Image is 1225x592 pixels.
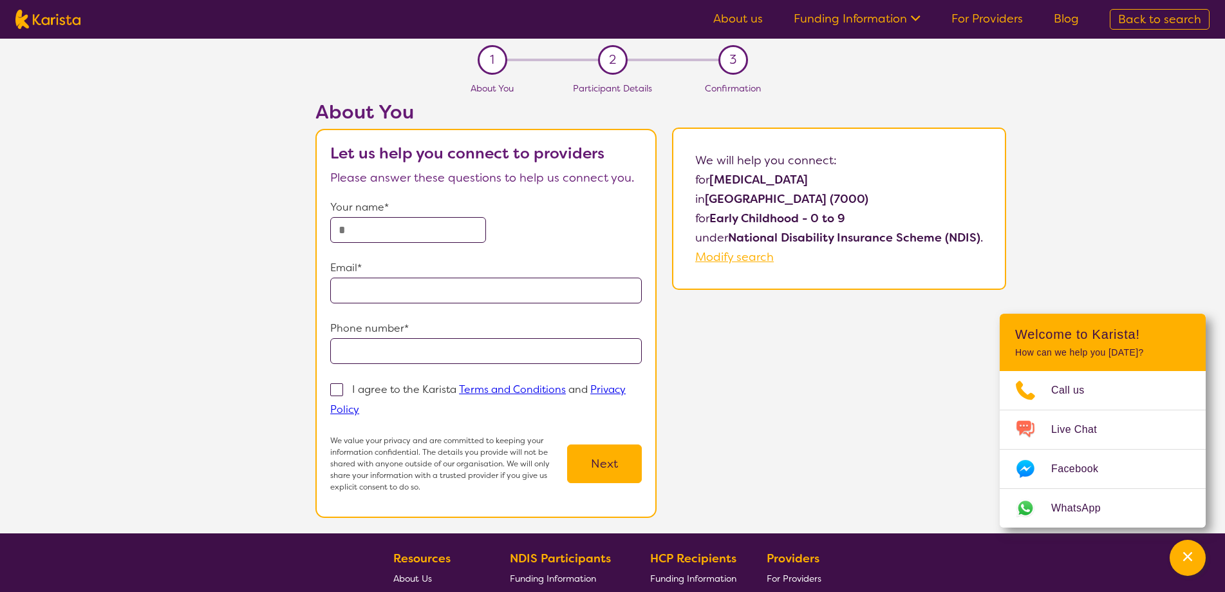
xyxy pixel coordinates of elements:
[1015,347,1190,358] p: How can we help you [DATE]?
[1015,327,1190,342] h2: Welcome to Karista!
[330,383,626,416] p: I agree to the Karista and
[490,50,494,70] span: 1
[330,168,642,187] p: Please answer these questions to help us connect you.
[393,551,451,566] b: Resources
[713,11,763,26] a: About us
[1051,381,1100,400] span: Call us
[330,143,604,164] b: Let us help you connect to providers
[709,211,845,226] b: Early Childhood - 0 to 9
[510,573,596,584] span: Funding Information
[695,170,983,189] p: for
[951,11,1023,26] a: For Providers
[330,198,642,217] p: Your name*
[1054,11,1079,26] a: Blog
[695,209,983,228] p: for
[393,568,480,588] a: About Us
[471,82,514,94] span: About You
[695,151,983,170] p: We will help you connect:
[695,189,983,209] p: in
[650,573,736,584] span: Funding Information
[510,551,611,566] b: NDIS Participants
[767,568,827,588] a: For Providers
[315,100,657,124] h2: About You
[695,228,983,247] p: under .
[767,551,819,566] b: Providers
[729,50,736,70] span: 3
[1110,9,1210,30] a: Back to search
[650,551,736,566] b: HCP Recipients
[330,258,642,278] p: Email*
[573,82,652,94] span: Participant Details
[567,444,642,483] button: Next
[767,573,821,584] span: For Providers
[1000,371,1206,528] ul: Choose channel
[650,568,736,588] a: Funding Information
[728,230,980,245] b: National Disability Insurance Scheme (NDIS)
[1051,459,1114,479] span: Facebook
[15,10,80,29] img: Karista logo
[705,191,868,207] b: [GEOGRAPHIC_DATA] (7000)
[695,249,774,265] a: Modify search
[794,11,921,26] a: Funding Information
[459,383,566,396] a: Terms and Conditions
[609,50,616,70] span: 2
[330,319,642,338] p: Phone number*
[1000,314,1206,528] div: Channel Menu
[1118,12,1201,27] span: Back to search
[510,568,621,588] a: Funding Information
[705,82,761,94] span: Confirmation
[393,573,432,584] span: About Us
[1051,499,1116,518] span: WhatsApp
[330,435,567,493] p: We value your privacy and are committed to keeping your information confidential. The details you...
[1051,420,1112,439] span: Live Chat
[709,172,808,187] b: [MEDICAL_DATA]
[1000,489,1206,528] a: Web link opens in a new tab.
[1170,540,1206,576] button: Channel Menu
